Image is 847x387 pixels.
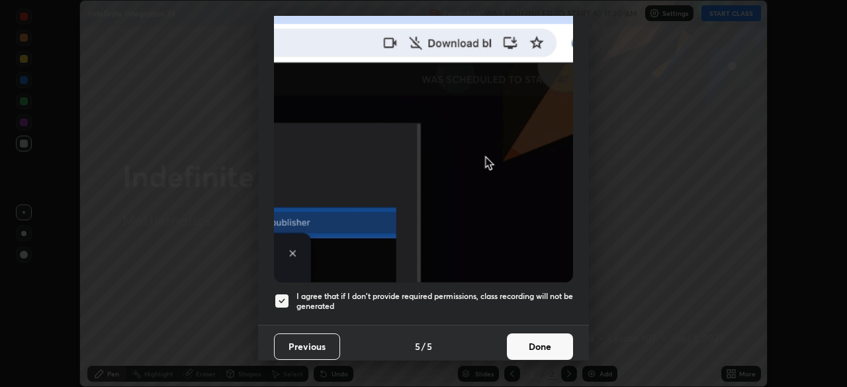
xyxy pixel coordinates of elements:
[507,333,573,360] button: Done
[427,339,432,353] h4: 5
[422,339,425,353] h4: /
[274,333,340,360] button: Previous
[296,291,573,312] h5: I agree that if I don't provide required permissions, class recording will not be generated
[415,339,420,353] h4: 5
